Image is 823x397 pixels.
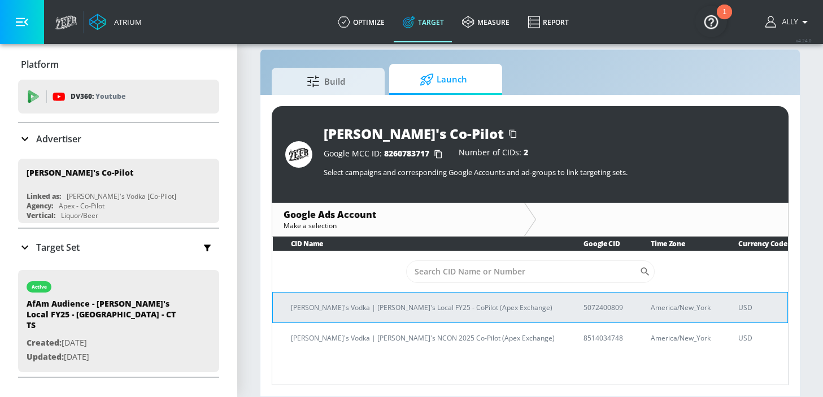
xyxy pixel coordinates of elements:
div: Linked as: [27,191,61,201]
span: login as: ally.mcculloch@zefr.com [778,18,798,26]
div: DV360: Youtube [18,80,219,114]
div: Google MCC ID: [324,149,447,160]
p: 8514034748 [583,332,624,344]
button: Ally [765,15,812,29]
th: CID Name [273,237,566,251]
p: USD [738,332,778,344]
div: Platform [18,49,219,80]
div: active [32,284,47,290]
div: Atrium [110,17,142,27]
p: America/New_York [651,302,711,313]
div: [PERSON_NAME]'s Co-Pilot [324,124,504,143]
span: Build [283,68,369,95]
span: Launch [400,66,486,93]
p: [DATE] [27,350,185,364]
a: measure [453,2,519,42]
span: Created: [27,337,62,348]
div: [PERSON_NAME]'s Co-PilotLinked as:[PERSON_NAME]'s Vodka [Co-Pilot]Agency:Apex - Co-PilotVertical:... [18,159,219,223]
div: AfAm Audience - [PERSON_NAME]'s Local FY25 - [GEOGRAPHIC_DATA] - CT TS [27,298,185,336]
p: DV360: [71,90,125,103]
button: Open Resource Center, 1 new notification [695,6,727,37]
span: v 4.24.0 [796,37,812,43]
p: 5072400809 [583,302,624,313]
p: [DATE] [27,336,185,350]
div: Advertiser [18,123,219,155]
span: 8260783717 [384,148,429,159]
a: Report [519,2,578,42]
div: Make a selection [284,221,513,230]
th: Currency Code [720,237,787,251]
div: activeAfAm Audience - [PERSON_NAME]'s Local FY25 - [GEOGRAPHIC_DATA] - CT TSCreated:[DATE]Updated... [18,270,219,372]
div: Liquor/Beer [61,211,98,220]
div: Google Ads Account [284,208,513,221]
p: Youtube [95,90,125,102]
a: Atrium [89,14,142,30]
span: Updated: [27,351,64,362]
th: Time Zone [633,237,720,251]
div: [PERSON_NAME]'s Co-Pilot [27,167,133,178]
div: Search CID Name or Number [406,260,655,283]
p: [PERSON_NAME]'s Vodka | [PERSON_NAME]'s NCON 2025 Co-Pilot (Apex Exchange) [291,332,557,344]
p: Target Set [36,241,80,254]
a: Target [394,2,453,42]
a: optimize [329,2,394,42]
div: 1 [722,12,726,27]
div: Number of CIDs: [459,149,528,160]
p: USD [738,302,778,313]
span: 2 [524,147,528,158]
p: Select campaigns and corresponding Google Accounts and ad-groups to link targeting sets. [324,167,775,177]
p: Advertiser [36,133,81,145]
p: [PERSON_NAME]'s Vodka | [PERSON_NAME]'s Local FY25 - CoPilot (Apex Exchange) [291,302,556,313]
div: Target Set [18,229,219,266]
div: Google Ads AccountMake a selection [272,203,524,236]
div: Vertical: [27,211,55,220]
div: [PERSON_NAME]'s Vodka [Co-Pilot] [67,191,176,201]
th: Google CID [565,237,633,251]
div: Apex - Co-Pilot [59,201,104,211]
input: Search CID Name or Number [406,260,639,283]
div: Agency: [27,201,53,211]
p: America/New_York [651,332,711,344]
p: Platform [21,58,59,71]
